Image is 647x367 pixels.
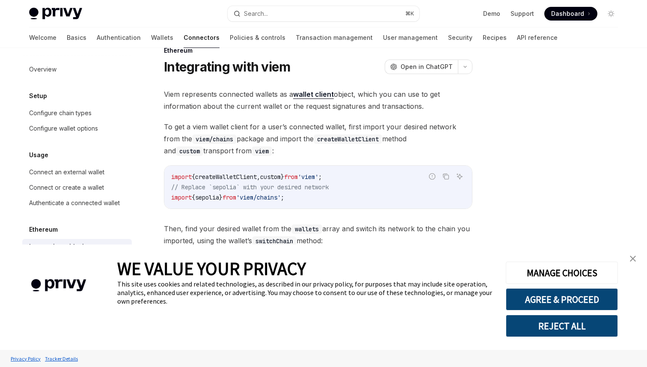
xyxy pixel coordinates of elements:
button: REJECT ALL [506,315,618,337]
code: custom [176,146,203,156]
button: Copy the contents from the code block [440,171,451,182]
span: ⌘ K [405,10,414,17]
img: company logo [13,267,104,304]
h1: Integrating with viem [164,59,290,75]
span: createWalletClient [195,173,257,181]
span: Viem represents connected wallets as a object, which you can use to get information about the cur... [164,88,472,112]
a: User management [383,27,438,48]
div: This site uses cookies and related technologies, as described in our privacy policy, for purposes... [117,280,493,305]
a: Dashboard [544,7,597,21]
div: Connect or create a wallet [29,182,104,193]
a: Security [448,27,472,48]
a: Configure wallet options [22,121,132,136]
span: { [192,194,195,201]
span: ; [318,173,322,181]
img: light logo [29,8,82,20]
span: { [192,173,195,181]
a: Wallets [151,27,173,48]
span: } [281,173,284,181]
span: // Replace `sepolia` with your desired network [171,183,329,191]
span: sepolia [195,194,219,201]
span: 'viem' [298,173,318,181]
span: import [171,194,192,201]
div: Connect an external wallet [29,167,104,177]
a: Connect or create a wallet [22,180,132,195]
a: Recipes [483,27,507,48]
span: Open in ChatGPT [401,63,453,71]
a: Authentication [97,27,141,48]
div: Integrating with viem [29,242,93,252]
a: close banner [624,250,641,267]
button: AGREE & PROCEED [506,288,618,310]
span: 'viem/chains' [236,194,281,201]
button: Report incorrect code [427,171,438,182]
a: Transaction management [296,27,373,48]
button: Ask AI [454,171,465,182]
code: viem [252,146,272,156]
button: Search...⌘K [228,6,419,21]
code: createWalletClient [314,134,382,144]
a: Basics [67,27,86,48]
a: Integrating with viem [22,239,132,254]
h5: Usage [29,150,48,160]
span: To get a viem wallet client for a user’s connected wallet, first import your desired network from... [164,121,472,157]
a: Welcome [29,27,56,48]
span: import [171,173,192,181]
span: Dashboard [551,9,584,18]
code: switchChain [252,236,297,246]
span: custom [260,173,281,181]
img: close banner [630,256,636,262]
a: Overview [22,62,132,77]
a: Authenticate a connected wallet [22,195,132,211]
span: WE VALUE YOUR PRIVACY [117,257,306,280]
a: API reference [517,27,558,48]
code: wallets [291,224,322,234]
span: from [284,173,298,181]
a: Connect an external wallet [22,164,132,180]
span: , [257,173,260,181]
a: Connectors [184,27,220,48]
h5: Ethereum [29,224,58,235]
span: Then, find your desired wallet from the array and switch its network to the chain you imported, u... [164,223,472,247]
button: Open in ChatGPT [385,60,458,74]
span: from [223,194,236,201]
div: Configure chain types [29,108,92,118]
div: Configure wallet options [29,123,98,134]
a: Demo [483,9,500,18]
h5: Setup [29,91,47,101]
button: MANAGE CHOICES [506,262,618,284]
code: viem/chains [192,134,237,144]
div: Search... [244,9,268,19]
div: Overview [29,64,56,75]
button: Toggle dark mode [604,7,618,21]
a: wallet client [293,90,334,99]
span: } [219,194,223,201]
strong: wallet client [293,90,334,98]
a: Support [510,9,534,18]
span: ; [281,194,284,201]
a: Configure chain types [22,105,132,121]
div: Ethereum [164,46,472,55]
a: Privacy Policy [9,351,43,366]
a: Tracker Details [43,351,80,366]
div: Authenticate a connected wallet [29,198,120,208]
a: Policies & controls [230,27,285,48]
